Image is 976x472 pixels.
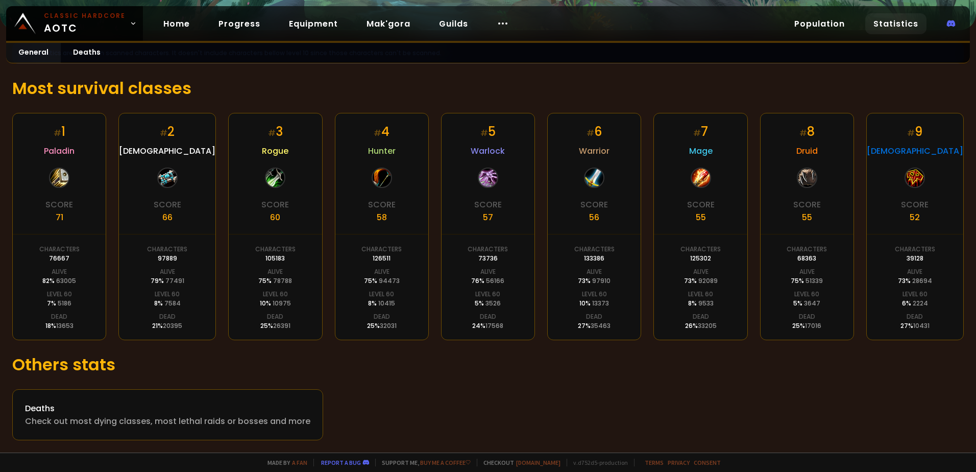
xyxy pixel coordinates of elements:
[688,299,714,308] div: 8 %
[267,312,283,321] div: Dead
[586,312,602,321] div: Dead
[154,299,181,308] div: 8 %
[865,13,926,34] a: Statistics
[578,276,611,286] div: 73 %
[799,123,815,140] div: 8
[44,11,126,36] span: AOTC
[799,127,807,139] small: #
[483,211,493,224] div: 57
[380,321,397,330] span: 32031
[591,321,611,330] span: 35463
[54,127,61,139] small: #
[44,11,126,20] small: Classic Hardcore
[579,299,609,308] div: 10 %
[907,123,922,140] div: 9
[901,198,929,211] div: Score
[902,290,928,299] div: Level 60
[898,276,932,286] div: 73 %
[374,312,390,321] div: Dead
[12,352,964,377] h1: Others stats
[480,127,488,139] small: #
[58,299,71,308] span: 5186
[587,123,602,140] div: 6
[61,43,113,63] a: Deaths
[6,43,61,63] a: General
[164,299,181,308] span: 7584
[262,145,288,157] span: Rogue
[260,299,291,308] div: 10 %
[270,211,280,224] div: 60
[374,267,389,276] div: Alive
[292,459,307,466] a: a fan
[431,13,476,34] a: Guilds
[793,198,821,211] div: Score
[693,312,709,321] div: Dead
[690,254,711,263] div: 125302
[368,299,395,308] div: 8 %
[56,321,74,330] span: 13653
[56,276,76,285] span: 63005
[480,123,496,140] div: 5
[42,276,76,286] div: 82 %
[6,6,143,41] a: Classic HardcoreAOTC
[468,245,508,254] div: Characters
[806,276,823,285] span: 51339
[281,13,346,34] a: Equipment
[574,245,615,254] div: Characters
[367,321,397,331] div: 25 %
[374,123,389,140] div: 4
[267,267,283,276] div: Alive
[902,299,928,308] div: 6 %
[485,321,503,330] span: 17568
[913,299,928,308] span: 2224
[361,245,402,254] div: Characters
[368,145,396,157] span: Hunter
[160,267,175,276] div: Alive
[645,459,664,466] a: Terms
[165,276,184,285] span: 77491
[805,321,821,330] span: 17016
[688,290,713,299] div: Level 60
[486,276,504,285] span: 56166
[321,459,361,466] a: Report a bug
[693,127,701,139] small: #
[52,267,67,276] div: Alive
[907,254,923,263] div: 39128
[152,321,182,331] div: 21 %
[379,276,400,285] span: 94473
[265,254,285,263] div: 105183
[694,459,721,466] a: Consent
[592,299,609,308] span: 13373
[799,267,815,276] div: Alive
[587,267,602,276] div: Alive
[268,127,276,139] small: #
[698,276,718,285] span: 92089
[160,127,167,139] small: #
[684,276,718,286] div: 73 %
[567,459,628,466] span: v. d752d5 - production
[793,299,820,308] div: 5 %
[47,299,71,308] div: 7 %
[696,211,706,224] div: 55
[151,276,184,286] div: 79 %
[786,13,853,34] a: Population
[369,290,394,299] div: Level 60
[268,123,283,140] div: 3
[273,321,290,330] span: 26391
[154,198,181,211] div: Score
[273,276,292,285] span: 78788
[792,321,821,331] div: 25 %
[477,459,560,466] span: Checkout
[804,299,820,308] span: 3647
[587,127,594,139] small: #
[155,13,198,34] a: Home
[791,276,823,286] div: 75 %
[472,321,503,331] div: 24 %
[516,459,560,466] a: [DOMAIN_NAME]
[910,211,920,224] div: 52
[364,276,400,286] div: 75 %
[579,145,609,157] span: Warrior
[147,245,187,254] div: Characters
[420,459,471,466] a: Buy me a coffee
[258,276,292,286] div: 75 %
